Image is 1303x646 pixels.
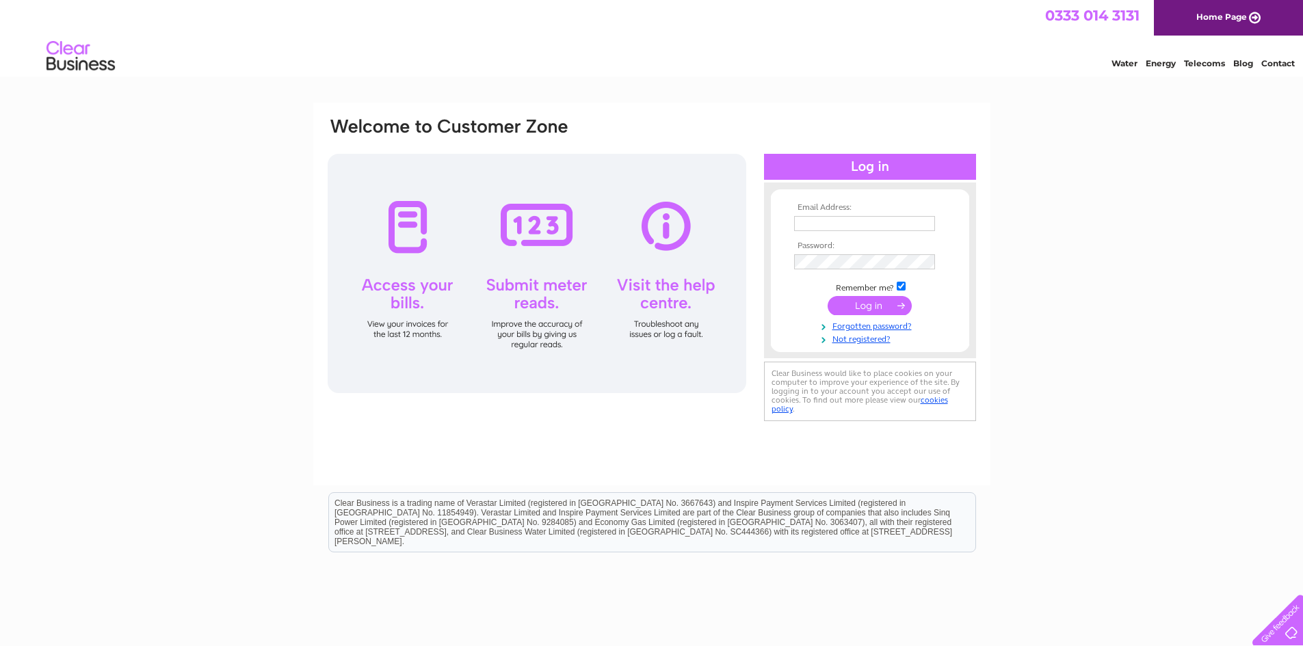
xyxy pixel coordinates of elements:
[791,241,949,251] th: Password:
[828,296,912,315] input: Submit
[791,280,949,293] td: Remember me?
[1111,58,1137,68] a: Water
[1045,7,1140,24] a: 0333 014 3131
[794,332,949,345] a: Not registered?
[1261,58,1295,68] a: Contact
[791,203,949,213] th: Email Address:
[46,36,116,77] img: logo.png
[1233,58,1253,68] a: Blog
[1184,58,1225,68] a: Telecoms
[794,319,949,332] a: Forgotten password?
[329,8,975,66] div: Clear Business is a trading name of Verastar Limited (registered in [GEOGRAPHIC_DATA] No. 3667643...
[772,395,948,414] a: cookies policy
[1146,58,1176,68] a: Energy
[764,362,976,421] div: Clear Business would like to place cookies on your computer to improve your experience of the sit...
